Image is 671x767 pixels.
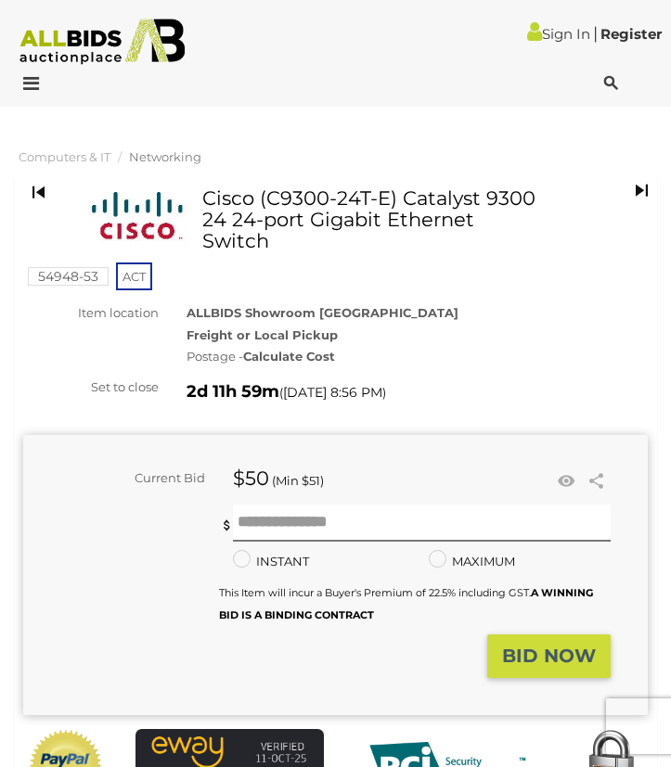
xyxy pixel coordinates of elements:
label: INSTANT [233,551,309,572]
span: | [593,23,598,44]
a: Networking [129,149,201,164]
small: This Item will incur a Buyer's Premium of 22.5% including GST. [219,586,593,620]
strong: Freight or Local Pickup [187,327,338,342]
span: [DATE] 8:56 PM [283,384,382,401]
strong: $50 [233,467,269,490]
strong: BID NOW [502,645,596,667]
span: (Min $51) [272,473,324,488]
span: ACT [116,262,152,290]
a: 54948-53 [28,269,109,284]
a: Computers & IT [19,149,110,164]
div: Item location [9,302,173,324]
div: Current Bid [23,467,219,489]
b: A WINNING BID IS A BINDING CONTRACT [219,586,593,620]
label: MAXIMUM [429,551,515,572]
img: Cisco (C9300-24T-E) Catalyst 9300 24 24-port Gigabit Ethernet Switch [88,192,188,241]
a: Sign In [527,25,590,43]
li: Watch this item [552,467,580,495]
a: Register [600,25,662,43]
div: Set to close [9,377,173,398]
h1: Cisco (C9300-24T-E) Catalyst 9300 24 24-port Gigabit Ethernet Switch [88,187,547,251]
strong: Calculate Cost [243,349,335,364]
strong: ALLBIDS Showroom [GEOGRAPHIC_DATA] [187,305,458,320]
img: Allbids.com.au [10,19,195,65]
button: BID NOW [487,634,611,678]
div: Postage - [187,346,648,367]
span: ( ) [279,385,386,400]
mark: 54948-53 [28,267,109,286]
strong: 2d 11h 59m [187,381,279,402]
